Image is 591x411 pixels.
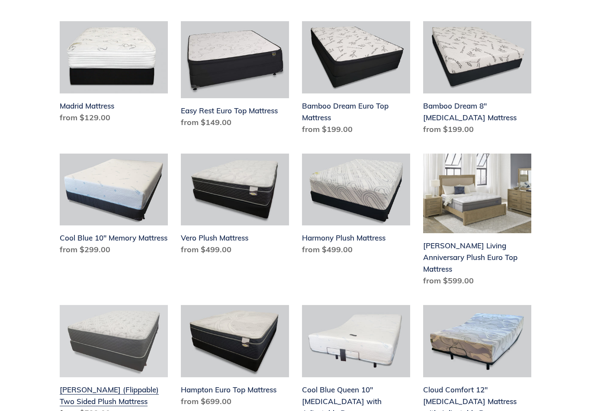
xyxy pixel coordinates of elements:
a: Cool Blue 10" Memory Mattress [60,154,168,259]
a: Easy Rest Euro Top Mattress [181,21,289,132]
a: Harmony Plush Mattress [302,154,410,259]
a: Madrid Mattress [60,21,168,127]
a: Bamboo Dream 8" Memory Foam Mattress [423,21,531,138]
a: Vero Plush Mattress [181,154,289,259]
a: Bamboo Dream Euro Top Mattress [302,21,410,138]
a: Hampton Euro Top Mattress [181,305,289,411]
a: Scott Living Anniversary Plush Euro Top Mattress [423,154,531,290]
